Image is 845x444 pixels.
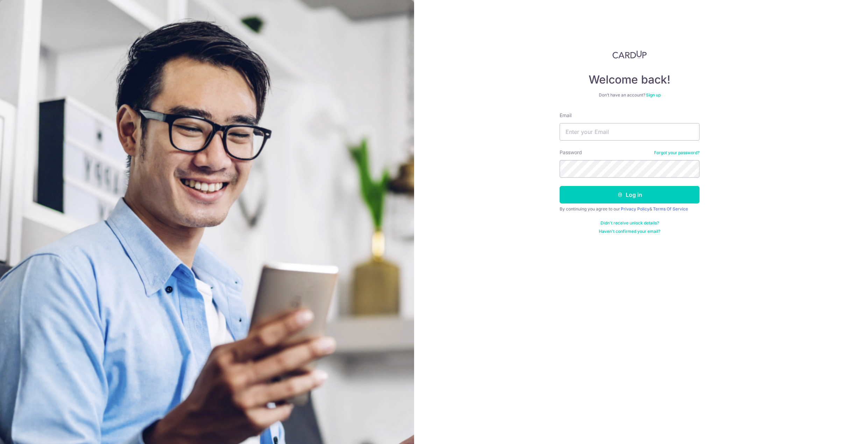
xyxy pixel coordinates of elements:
a: Terms Of Service [653,206,688,212]
a: Forgot your password? [654,150,700,156]
label: Password [560,149,582,156]
div: By continuing you agree to our & [560,206,700,212]
a: Haven't confirmed your email? [599,229,660,234]
button: Log in [560,186,700,203]
label: Email [560,112,571,119]
div: Don’t have an account? [560,92,700,98]
img: CardUp Logo [612,50,647,59]
a: Didn't receive unlock details? [601,220,659,226]
h4: Welcome back! [560,73,700,87]
input: Enter your Email [560,123,700,141]
a: Privacy Policy [621,206,649,212]
a: Sign up [646,92,661,98]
